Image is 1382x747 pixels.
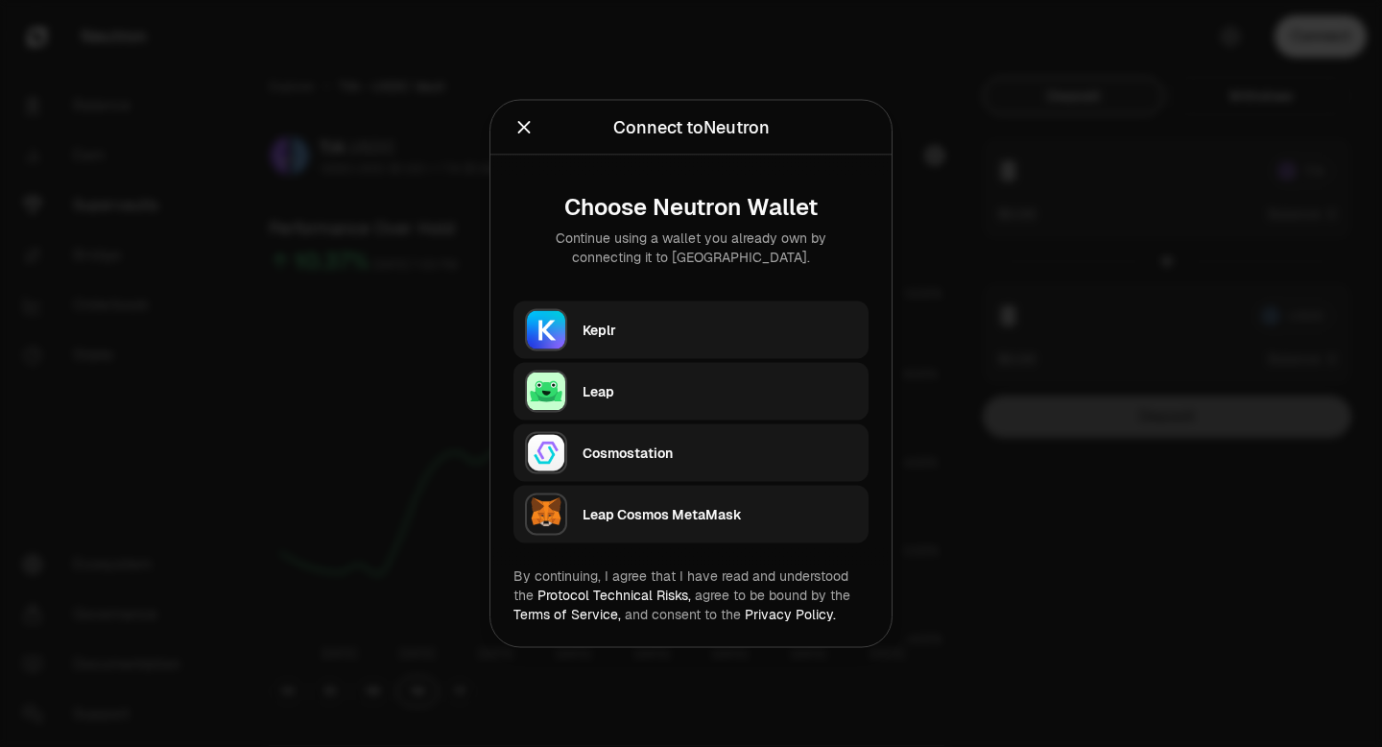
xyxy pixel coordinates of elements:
img: Leap [525,371,567,413]
a: Terms of Service, [513,606,621,623]
img: Cosmostation [525,432,567,474]
a: Protocol Technical Risks, [537,587,691,604]
button: LeapLeap [513,363,869,421]
div: Connect to Neutron [613,114,770,141]
button: KeplrKeplr [513,301,869,359]
div: Continue using a wallet you already own by connecting it to [GEOGRAPHIC_DATA]. [529,229,853,267]
img: Keplr [525,309,567,351]
a: Privacy Policy. [745,606,836,623]
div: Leap [583,382,857,401]
button: CosmostationCosmostation [513,424,869,482]
button: Leap Cosmos MetaMaskLeap Cosmos MetaMask [513,486,869,543]
img: Leap Cosmos MetaMask [525,494,567,536]
div: Choose Neutron Wallet [529,194,853,221]
div: Cosmostation [583,444,857,463]
div: By continuing, I agree that I have read and understood the agree to be bound by the and consent t... [513,566,869,624]
button: Close [513,114,535,141]
div: Keplr [583,321,857,340]
div: Leap Cosmos MetaMask [583,505,857,524]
